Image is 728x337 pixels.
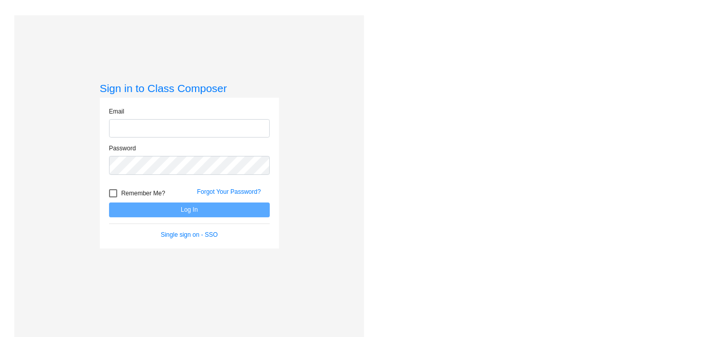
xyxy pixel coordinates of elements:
label: Password [109,144,136,153]
button: Log In [109,203,270,217]
span: Remember Me? [121,187,165,199]
label: Email [109,107,124,116]
h3: Sign in to Class Composer [100,82,279,95]
a: Forgot Your Password? [197,188,261,195]
a: Single sign on - SSO [161,231,218,238]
